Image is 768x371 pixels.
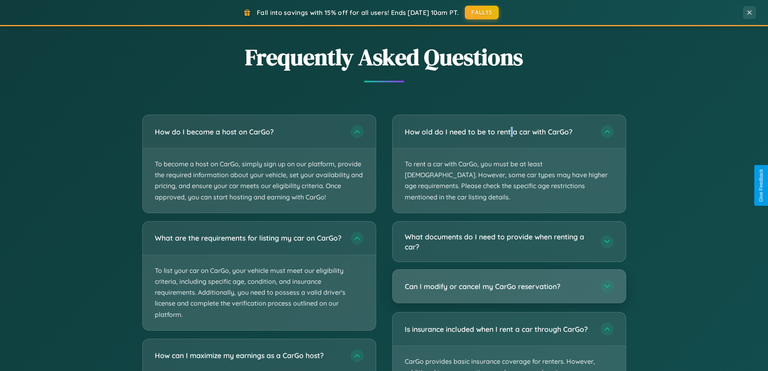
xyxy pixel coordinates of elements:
p: To rent a car with CarGo, you must be at least [DEMOGRAPHIC_DATA]. However, some car types may ha... [393,149,626,213]
h3: Is insurance included when I rent a car through CarGo? [405,324,593,334]
h2: Frequently Asked Questions [142,42,626,73]
h3: How old do I need to be to rent a car with CarGo? [405,127,593,137]
h3: What are the requirements for listing my car on CarGo? [155,233,343,243]
h3: How do I become a host on CarGo? [155,127,343,137]
p: To list your car on CarGo, your vehicle must meet our eligibility criteria, including specific ag... [143,255,376,330]
h3: Can I modify or cancel my CarGo reservation? [405,281,593,291]
p: To become a host on CarGo, simply sign up on our platform, provide the required information about... [143,149,376,213]
span: Fall into savings with 15% off for all users! Ends [DATE] 10am PT. [257,8,459,17]
div: Give Feedback [758,169,764,202]
button: FALL15 [465,6,499,19]
h3: What documents do I need to provide when renting a car? [405,232,593,252]
h3: How can I maximize my earnings as a CarGo host? [155,350,343,361]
